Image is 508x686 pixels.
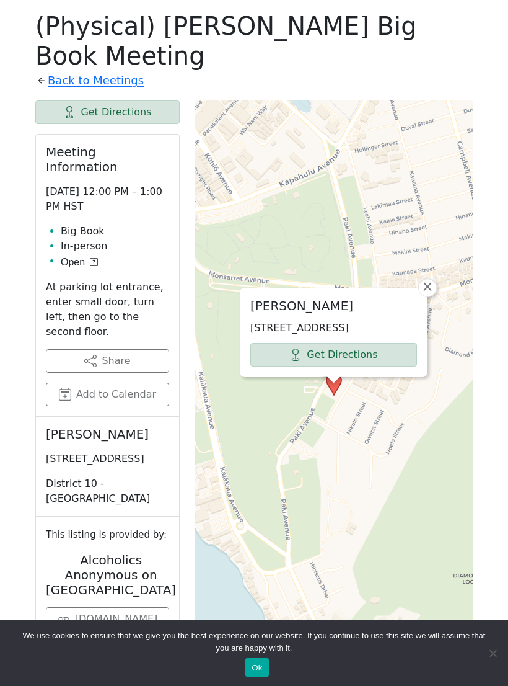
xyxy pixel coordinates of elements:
[46,452,169,466] p: [STREET_ADDRESS]
[486,647,499,659] span: No
[46,383,169,406] button: Add to Calendar
[46,427,169,442] h2: [PERSON_NAME]
[245,658,268,677] button: Ok
[61,255,85,270] span: Open
[46,476,169,506] p: District 10 - [GEOGRAPHIC_DATA]
[418,278,437,297] a: Close popup
[61,239,169,254] li: In-person
[46,145,169,174] h2: Meeting Information
[35,11,473,71] h1: (Physical) [PERSON_NAME] Big Book Meeting
[35,100,180,124] a: Get Directions
[250,321,417,336] p: [STREET_ADDRESS]
[250,298,417,313] h2: [PERSON_NAME]
[421,279,434,294] span: ×
[46,607,169,631] a: [DOMAIN_NAME]
[46,527,169,543] small: This listing is provided by:
[19,630,489,654] span: We use cookies to ensure that we give you the best experience on our website. If you continue to ...
[46,184,169,214] p: [DATE] 12:00 PM – 1:00 PM HST
[48,71,144,91] a: Back to Meetings
[250,343,417,367] a: Get Directions
[46,349,169,373] button: Share
[46,553,176,597] h2: Alcoholics Anonymous on [GEOGRAPHIC_DATA]
[61,255,98,270] button: Open
[61,224,169,239] li: Big Book
[46,280,169,339] p: At parking lot entrance, enter small door, turn left, then go to the second floor.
